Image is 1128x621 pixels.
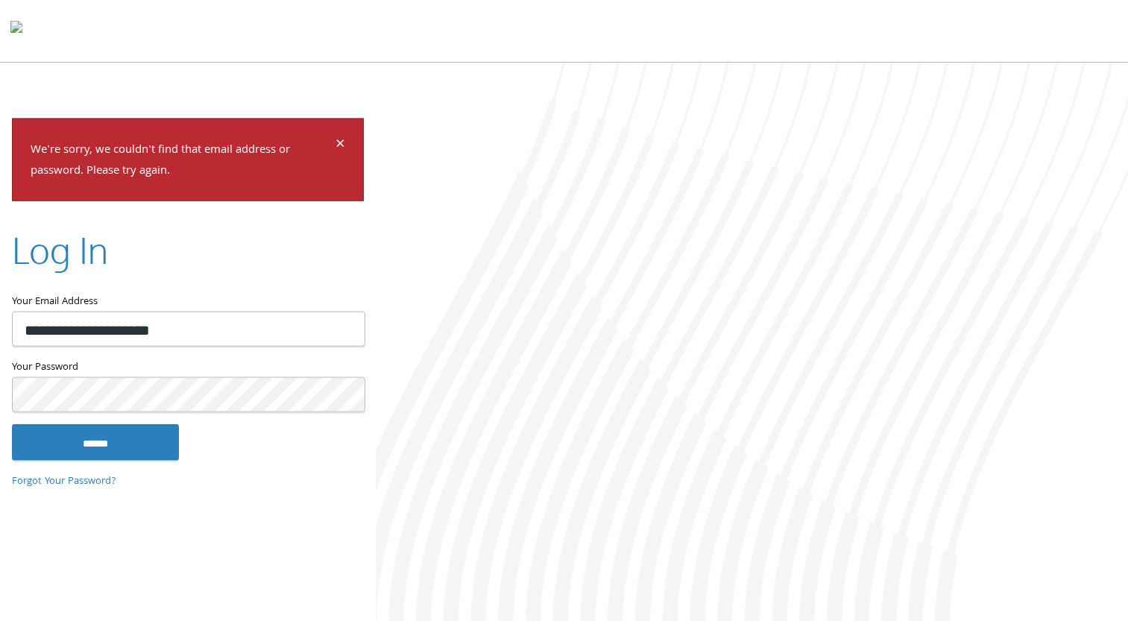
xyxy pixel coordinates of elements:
a: Forgot Your Password? [12,473,116,489]
img: todyl-logo-dark.svg [10,16,22,45]
h2: Log In [12,225,108,275]
label: Your Password [12,359,364,377]
span: × [335,130,345,160]
button: Dismiss alert [335,136,345,154]
p: We're sorry, we couldn't find that email address or password. Please try again. [31,139,333,183]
